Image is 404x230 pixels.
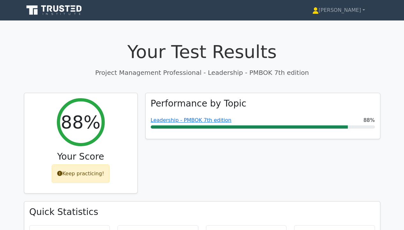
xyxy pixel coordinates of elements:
[52,164,110,183] div: Keep practicing!
[151,98,247,109] h3: Performance by Topic
[363,116,375,124] span: 88%
[297,4,380,17] a: [PERSON_NAME]
[29,207,375,218] h3: Quick Statistics
[29,151,132,162] h3: Your Score
[151,117,232,123] a: Leadership - PMBOK 7th edition
[61,111,100,133] h2: 88%
[24,68,380,77] p: Project Management Professional - Leadership - PMBOK 7th edition
[24,41,380,62] h1: Your Test Results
